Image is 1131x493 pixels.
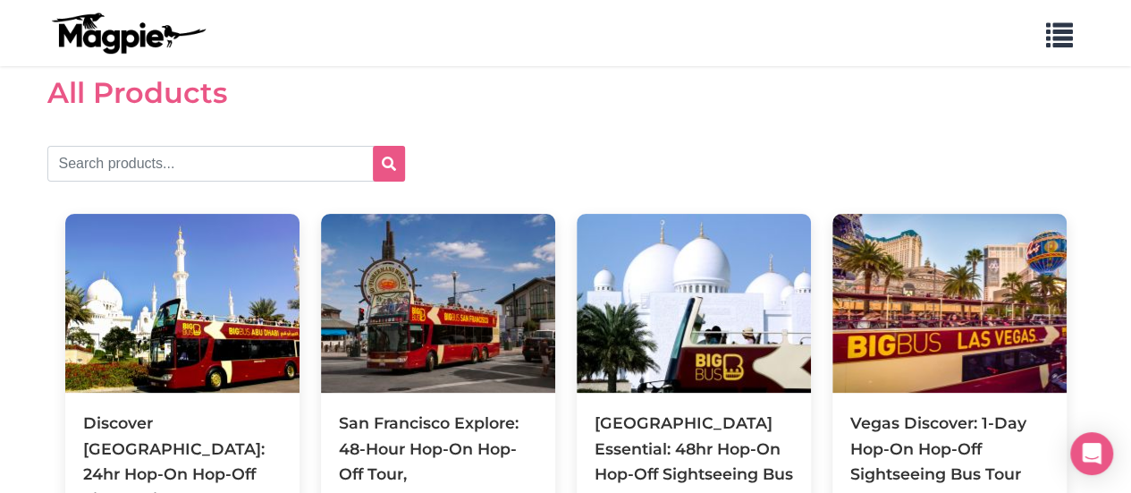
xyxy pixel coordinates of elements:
input: Search products... [47,146,405,182]
h2: All Products [47,76,1085,110]
div: Vegas Discover: 1-Day Hop-On Hop-Off Sightseeing Bus Tour [850,411,1049,486]
img: logo-ab69f6fb50320c5b225c76a69d11143b.png [47,12,208,55]
img: Vegas Discover: 1-Day Hop-On Hop-Off Sightseeing Bus Tour [832,214,1067,393]
div: Open Intercom Messenger [1070,432,1113,475]
img: Abu Dhabi Essential: 48hr Hop-On Hop-Off Sightseeing Bus Tour [577,214,811,393]
img: San Francisco Explore: 48-Hour Hop-On Hop-Off Tour, Chinatown Walking Tour, & Sunset Tour [321,214,555,393]
img: Discover Abu Dhabi: 24hr Hop-On Hop-Off Sightseeing Bus Tour [65,214,300,393]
